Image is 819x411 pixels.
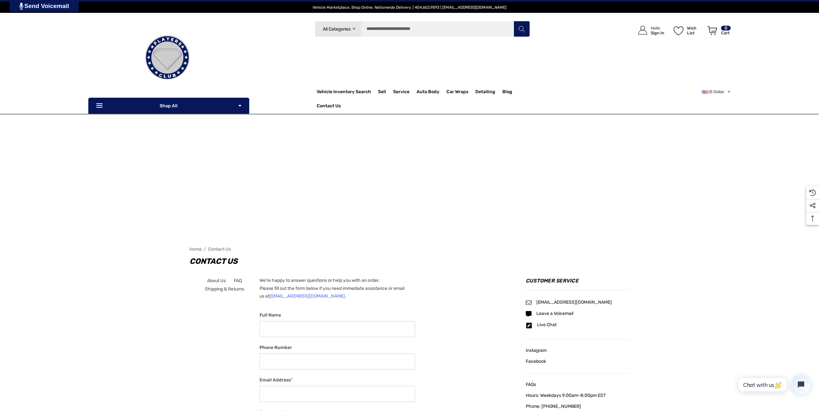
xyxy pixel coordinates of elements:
span: Sell [378,89,386,96]
svg: Icon Email [526,311,532,317]
a: Contact Us [317,103,341,110]
button: Search [514,21,530,37]
span: FAQs [526,382,536,387]
p: Shop All [88,98,249,114]
span: Instagram [526,348,547,353]
span: FAQ [234,278,242,283]
a: Car Wraps [446,85,475,98]
a: Facebook [526,357,630,366]
a: Auto Body [417,85,446,98]
img: PjwhLS0gR2VuZXJhdG9yOiBHcmF2aXQuaW8gLS0+PHN2ZyB4bWxucz0iaHR0cDovL3d3dy53My5vcmcvMjAwMC9zdmciIHhtb... [19,3,23,10]
a: FAQs [526,380,630,389]
a: Service [393,85,417,98]
a: Home [189,246,202,252]
svg: Review Your Cart [708,26,717,35]
svg: Icon Email [526,300,532,306]
a: Instagram [526,346,630,355]
span: Facebook [526,359,546,364]
a: Sell [378,85,393,98]
label: Phone Number [260,344,415,352]
span: All Categories [322,26,350,32]
label: Email Address [260,376,415,384]
a: All Categories Icon Arrow Down Icon Arrow Up [315,21,361,37]
svg: Recently Viewed [809,190,816,196]
a: Contact Us [208,246,231,252]
a: [EMAIL_ADDRESS][DOMAIN_NAME] [269,293,345,299]
a: About Us [207,277,226,285]
svg: Icon User Account [638,26,647,35]
a: Vehicle Inventory Search [317,89,371,96]
span: Phone: [PHONE_NUMBER] [526,404,581,409]
a: Hours: Weekdays 9:00am-8:00pm EST [526,391,630,400]
p: Sign In [651,31,664,35]
a: [EMAIL_ADDRESS][DOMAIN_NAME] [536,300,612,305]
a: Phone: [PHONE_NUMBER] [526,402,630,411]
nav: Breadcrumb [189,244,630,255]
h1: Contact Us [189,255,630,268]
p: Wish List [687,26,704,35]
a: Blog [502,89,512,96]
span: Service [393,89,409,96]
p: We're happy to answer questions or help you with an order. Please fill out the form below if you ... [260,277,415,300]
p: 0 [721,26,731,31]
iframe: Tidio Chat [731,370,816,400]
a: USD [702,85,731,98]
a: Leave a Voicemail [536,311,573,316]
p: Hello [651,26,664,31]
h4: Customer Service [526,277,630,290]
span: About Us [207,278,226,283]
svg: Icon Line [95,102,105,110]
a: Cart with 0 items [705,19,731,44]
a: Wish List Wish List [671,19,705,41]
span: Auto Body [417,89,439,96]
svg: Social Media [809,202,816,209]
a: FAQ [234,277,242,285]
span: Shipping & Returns [205,286,244,292]
span: Vehicle Marketplace. Shop Online. Nationwide Delivery. | 404.602.9593 | [EMAIL_ADDRESS][DOMAIN_NAME] [313,5,506,10]
svg: Icon Arrow Down [238,103,242,108]
a: Sign in [631,19,667,41]
span: Car Wraps [446,89,468,96]
svg: Wish List [674,26,683,35]
a: Live Chat [537,322,557,327]
span: Hours: Weekdays 9:00am-8:00pm EST [526,393,606,398]
svg: Top [806,215,819,222]
span: Detailing [475,89,495,96]
a: Shipping & Returns [205,285,244,293]
a: Detailing [475,85,502,98]
label: Full Name [260,311,415,319]
span: [EMAIL_ADDRESS][DOMAIN_NAME] [536,299,612,305]
svg: Icon Arrow Down [352,27,357,31]
p: Cart [721,31,731,35]
img: Players Club | Cars For Sale [135,25,199,90]
svg: Icon Email [526,322,532,329]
